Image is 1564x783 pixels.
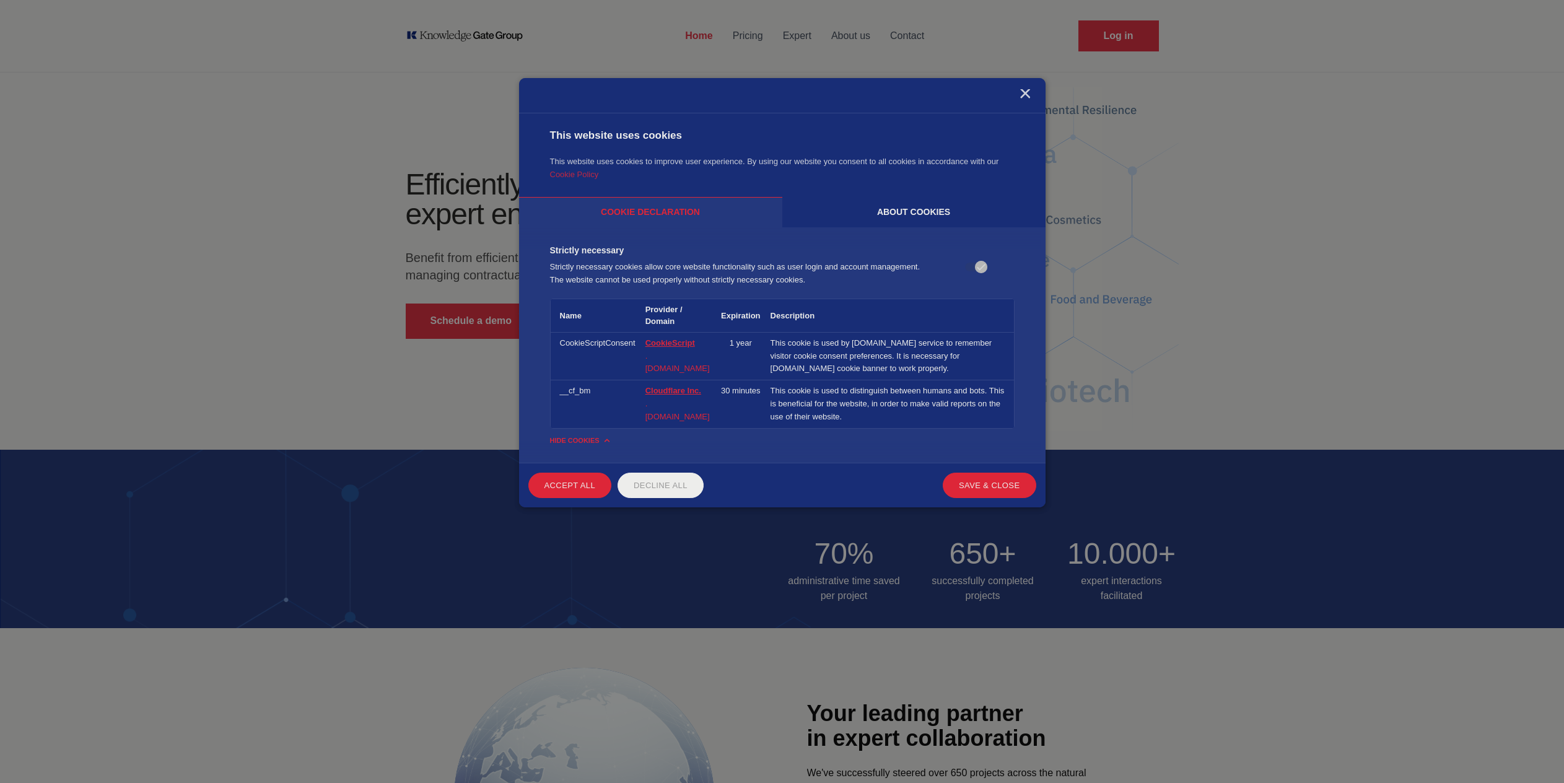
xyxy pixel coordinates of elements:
th: Name [551,299,640,332]
th: Description [766,299,1014,332]
div: This website uses cookies [550,129,1015,142]
td: CookieScriptConsent [551,332,640,380]
td: .[DOMAIN_NAME] [640,380,716,428]
a: Cloudflare Inc. [645,386,701,395]
div: Close This website uses cookies This website uses cookies to improve user experience. By using ou... [519,78,1046,507]
span: This website uses cookies to improve user experience. By using our website you consent to all coo... [550,157,999,166]
div: About cookies [782,197,1046,227]
div: Decline all [618,473,704,498]
div: Cookie declaration [519,197,782,227]
div: Accept all [528,473,612,498]
td: 30 minutes [716,380,766,428]
td: __cf_bm [551,380,640,428]
span: Hide cookies [550,435,600,446]
td: This cookie is used to distinguish between humans and bots. This is beneficial for the website, i... [766,380,1014,428]
td: This cookie is used by [DOMAIN_NAME] service to remember visitor cookie consent preferences. It i... [766,332,1014,380]
div: Close [1019,89,1030,100]
td: 1 year [716,332,766,380]
td: .[DOMAIN_NAME] [640,332,716,380]
a: CookieScript [645,338,695,348]
th: Provider / Domain [640,299,716,332]
div: Strictly necessary cookies allow core website functionality such as user login and account manage... [550,261,932,290]
div: Save & Close [943,473,1036,498]
th: Expiration [716,299,766,332]
iframe: Chat Widget [1502,724,1564,783]
div: Strictly necessary [550,245,932,256]
a: Cookie Policy [550,170,599,179]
